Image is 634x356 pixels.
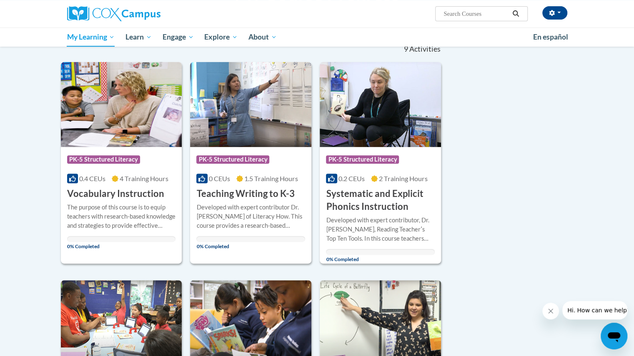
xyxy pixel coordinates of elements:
[542,303,559,319] iframe: Close message
[157,27,199,47] a: Engage
[533,32,568,41] span: En español
[443,9,509,19] input: Search Courses
[338,174,365,182] span: 0.2 CEUs
[326,187,435,213] h3: Systematic and Explicit Phonics Instruction
[67,6,160,21] img: Cox Campus
[204,32,238,42] span: Explore
[125,32,152,42] span: Learn
[79,174,105,182] span: 0.4 CEUs
[320,62,441,264] a: Course LogoPK-5 Structured Literacy0.2 CEUs2 Training Hours Systematic and Explicit Phonics Instr...
[562,301,627,319] iframe: Message from company
[403,45,408,54] span: 9
[326,155,399,164] span: PK-5 Structured Literacy
[190,62,311,264] a: Course LogoPK-5 Structured Literacy0 CEUs1.5 Training Hours Teaching Writing to K-3Developed with...
[528,28,574,46] a: En español
[509,9,522,19] button: Search
[120,27,157,47] a: Learn
[209,174,230,182] span: 0 CEUs
[244,174,298,182] span: 1.5 Training Hours
[55,27,580,47] div: Main menu
[248,32,277,42] span: About
[120,174,168,182] span: 4 Training Hours
[62,27,120,47] a: My Learning
[196,155,269,164] span: PK-5 Structured Literacy
[409,45,441,54] span: Activities
[67,32,115,42] span: My Learning
[61,62,182,264] a: Course LogoPK-5 Structured Literacy0.4 CEUs4 Training Hours Vocabulary InstructionThe purpose of ...
[199,27,243,47] a: Explore
[243,27,282,47] a: About
[5,6,68,12] span: Hi. How can we help?
[163,32,194,42] span: Engage
[67,6,226,21] a: Cox Campus
[61,62,182,147] img: Course Logo
[67,187,164,200] h3: Vocabulary Instruction
[379,174,428,182] span: 2 Training Hours
[320,62,441,147] img: Course Logo
[542,6,567,20] button: Account Settings
[67,155,140,164] span: PK-5 Structured Literacy
[67,203,176,230] div: The purpose of this course is to equip teachers with research-based knowledge and strategies to p...
[326,216,435,243] div: Developed with expert contributor, Dr. [PERSON_NAME], Reading Teacherʹs Top Ten Tools. In this co...
[601,323,627,349] iframe: Button to launch messaging window
[196,187,294,200] h3: Teaching Writing to K-3
[190,62,311,147] img: Course Logo
[196,203,305,230] div: Developed with expert contributor Dr. [PERSON_NAME] of Literacy How. This course provides a resea...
